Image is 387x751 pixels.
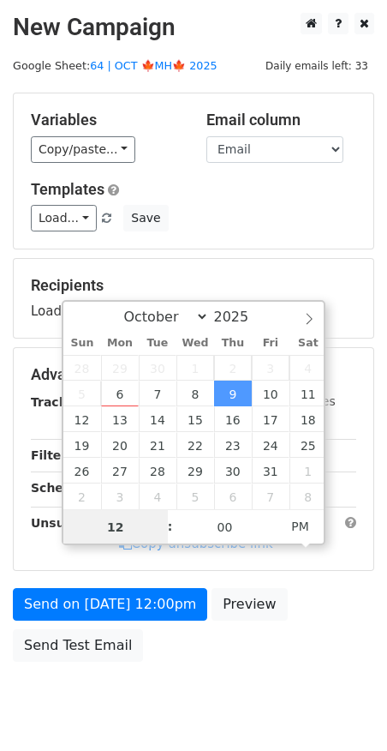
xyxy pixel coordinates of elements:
[31,180,104,198] a: Templates
[259,57,374,75] span: Daily emails left: 33
[176,458,214,484] span: October 29, 2025
[252,381,289,406] span: October 10, 2025
[176,432,214,458] span: October 22, 2025
[168,509,173,544] span: :
[176,406,214,432] span: October 15, 2025
[63,484,101,509] span: November 2, 2025
[13,13,374,42] h2: New Campaign
[268,393,335,411] label: UTM Codes
[259,59,374,72] a: Daily emails left: 33
[31,395,88,409] strong: Tracking
[176,355,214,381] span: October 1, 2025
[63,406,101,432] span: October 12, 2025
[139,406,176,432] span: October 14, 2025
[31,205,97,231] a: Load...
[301,669,387,751] iframe: Chat Widget
[101,338,139,349] span: Mon
[289,484,327,509] span: November 8, 2025
[63,338,101,349] span: Sun
[252,432,289,458] span: October 24, 2025
[123,205,168,231] button: Save
[31,136,135,163] a: Copy/paste...
[176,338,214,349] span: Wed
[119,536,273,551] a: Copy unsubscribe link
[101,355,139,381] span: September 29, 2025
[214,338,252,349] span: Thu
[101,381,139,406] span: October 6, 2025
[211,588,287,621] a: Preview
[139,338,176,349] span: Tue
[139,432,176,458] span: October 21, 2025
[13,59,217,72] small: Google Sheet:
[289,432,327,458] span: October 25, 2025
[214,484,252,509] span: November 6, 2025
[214,432,252,458] span: October 23, 2025
[13,588,207,621] a: Send on [DATE] 12:00pm
[31,276,356,321] div: Loading...
[101,432,139,458] span: October 20, 2025
[90,59,217,72] a: 64 | OCT 🍁MH🍁 2025
[101,406,139,432] span: October 13, 2025
[31,481,92,495] strong: Schedule
[31,276,356,295] h5: Recipients
[63,510,168,544] input: Hour
[31,448,74,462] strong: Filters
[214,406,252,432] span: October 16, 2025
[214,381,252,406] span: October 9, 2025
[289,381,327,406] span: October 11, 2025
[289,338,327,349] span: Sat
[101,458,139,484] span: October 27, 2025
[31,516,115,530] strong: Unsubscribe
[289,406,327,432] span: October 18, 2025
[214,355,252,381] span: October 2, 2025
[63,381,101,406] span: October 5, 2025
[31,365,356,384] h5: Advanced
[31,111,181,129] h5: Variables
[63,355,101,381] span: September 28, 2025
[139,381,176,406] span: October 7, 2025
[139,355,176,381] span: September 30, 2025
[139,458,176,484] span: October 28, 2025
[277,509,324,544] span: Click to toggle
[252,484,289,509] span: November 7, 2025
[209,309,271,325] input: Year
[63,432,101,458] span: October 19, 2025
[13,629,143,662] a: Send Test Email
[252,338,289,349] span: Fri
[63,458,101,484] span: October 26, 2025
[252,406,289,432] span: October 17, 2025
[139,484,176,509] span: November 4, 2025
[214,458,252,484] span: October 30, 2025
[173,510,277,544] input: Minute
[252,355,289,381] span: October 3, 2025
[289,458,327,484] span: November 1, 2025
[176,484,214,509] span: November 5, 2025
[252,458,289,484] span: October 31, 2025
[176,381,214,406] span: October 8, 2025
[101,484,139,509] span: November 3, 2025
[289,355,327,381] span: October 4, 2025
[206,111,356,129] h5: Email column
